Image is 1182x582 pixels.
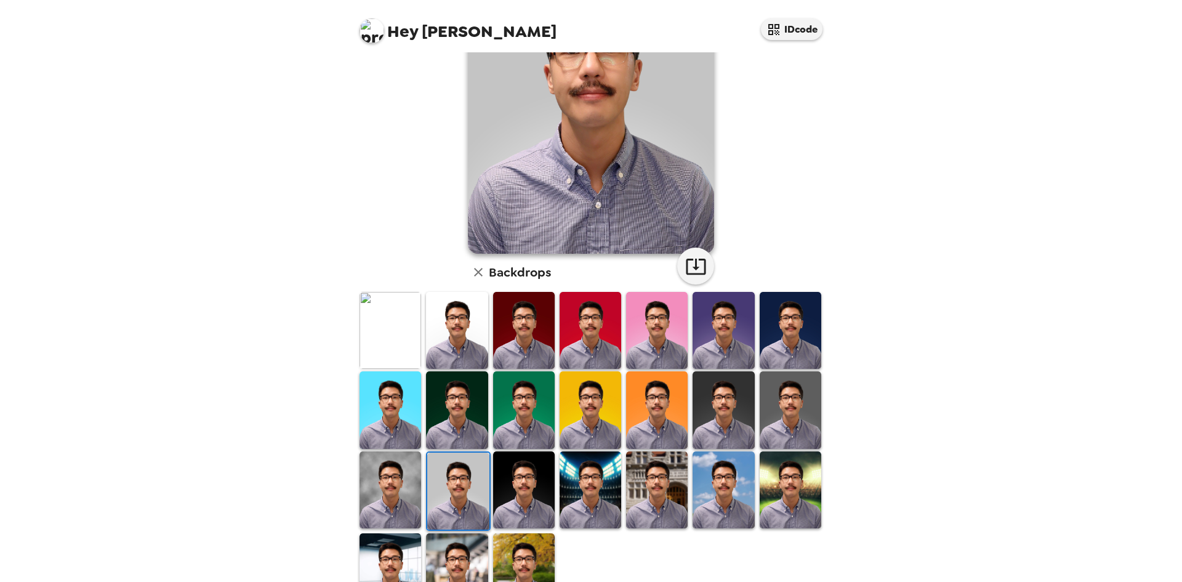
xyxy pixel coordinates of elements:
button: IDcode [761,18,822,40]
span: [PERSON_NAME] [360,12,557,40]
img: Original [360,292,421,369]
span: Hey [387,20,418,42]
img: profile pic [360,18,384,43]
h6: Backdrops [489,262,551,282]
